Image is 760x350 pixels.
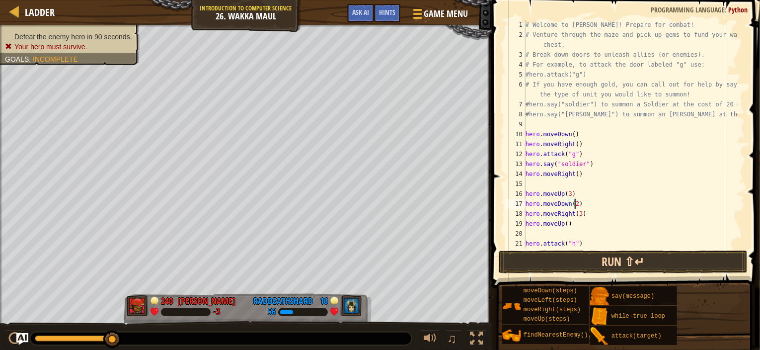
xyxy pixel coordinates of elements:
div: 6 [506,80,526,99]
span: moveRight(steps) [524,306,581,313]
span: Ask AI [352,7,369,17]
div: 5 [506,70,526,80]
div: 4 [506,60,526,70]
div: 21 [506,239,526,249]
button: Ask AI [347,4,374,22]
div: 13 [506,159,526,169]
div: RadDeathshard [253,295,313,308]
li: Defeat the enemy hero in 90 seconds. [5,32,132,42]
div: 14 [506,169,526,179]
span: attack(target) [611,333,662,340]
div: 240 [161,295,173,304]
div: [PERSON_NAME] [178,295,235,308]
div: 3 [506,50,526,60]
button: Adjust volume [420,330,440,350]
div: 8 [506,109,526,119]
button: Run ⇧↵ [499,251,748,273]
li: Your hero must survive. [5,42,132,52]
button: Ask AI [16,333,28,345]
a: Ladder [20,5,55,19]
img: portrait.png [502,326,521,345]
div: 20 [506,229,526,239]
span: ♫ [447,331,457,346]
span: Defeat the enemy hero in 90 seconds. [14,33,132,41]
img: thang_avatar_frame.png [340,295,362,316]
div: 1 [506,20,526,30]
div: 12 [506,149,526,159]
button: Toggle fullscreen [467,330,487,350]
div: 11 [506,139,526,149]
span: say(message) [611,293,654,300]
button: Ctrl + P: Play [5,330,25,350]
button: Game Menu [405,4,474,27]
span: Your hero must survive. [14,43,87,51]
span: Goals [5,55,29,63]
div: 15 [506,179,526,189]
img: portrait.png [502,297,521,316]
div: 16 [506,189,526,199]
span: findNearestEnemy() [524,332,588,339]
span: moveDown(steps) [524,287,577,294]
span: Programming language [651,5,725,14]
div: 2 [506,30,526,50]
span: : [29,55,33,63]
div: 9 [506,119,526,129]
img: portrait.png [590,327,609,346]
div: 18 [506,209,526,219]
img: portrait.png [590,307,609,326]
div: 7 [506,99,526,109]
span: Python [728,5,748,14]
div: 16 [318,295,328,304]
img: portrait.png [590,287,609,306]
span: Game Menu [424,7,468,20]
span: : [725,5,728,14]
span: Ladder [25,5,55,19]
span: Hints [379,7,395,17]
span: moveLeft(steps) [524,297,577,304]
div: 17 [506,199,526,209]
div: 19 [506,219,526,229]
div: -3 [213,308,220,317]
button: ♫ [445,330,462,350]
div: 56 [268,308,276,317]
span: Incomplete [33,55,78,63]
span: moveUp(steps) [524,316,570,323]
span: while-true loop [611,313,665,320]
div: 22 [506,249,526,259]
img: thang_avatar_frame.png [127,295,149,316]
div: 10 [506,129,526,139]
